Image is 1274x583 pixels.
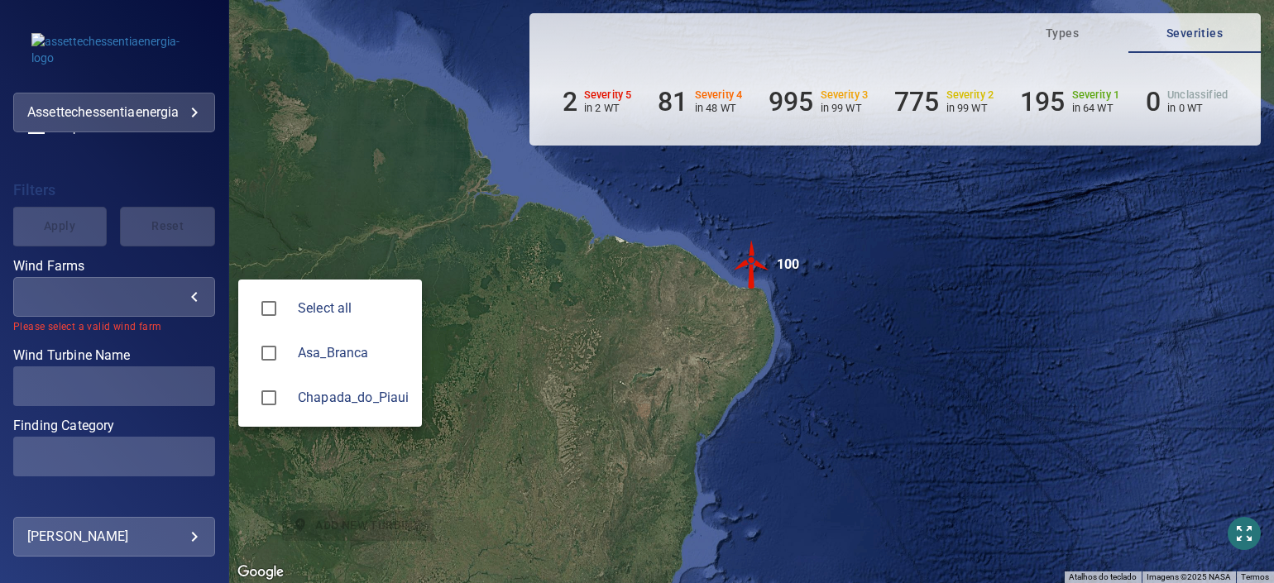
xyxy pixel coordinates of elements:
[298,343,409,363] div: Wind Farms Asa_Branca
[298,343,409,363] span: Asa_Branca
[251,380,286,415] span: Chapada_do_Piaui
[298,299,409,318] span: Select all
[251,336,286,370] span: Asa_Branca
[298,388,409,408] span: Chapada_do_Piaui
[298,388,409,408] div: Wind Farms Chapada_do_Piaui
